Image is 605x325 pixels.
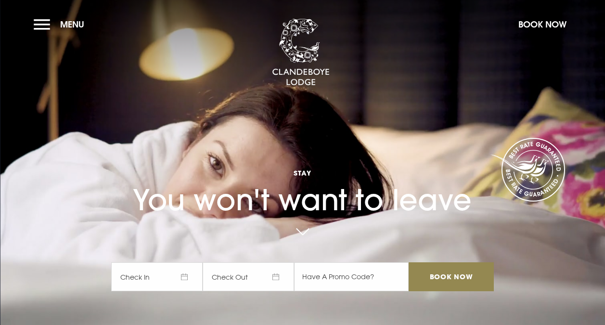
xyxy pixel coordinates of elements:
[294,262,409,291] input: Have A Promo Code?
[111,262,203,291] span: Check In
[514,14,571,35] button: Book Now
[409,262,493,291] input: Book Now
[272,19,330,86] img: Clandeboye Lodge
[34,14,89,35] button: Menu
[203,262,294,291] span: Check Out
[111,147,493,217] h1: You won't want to leave
[111,168,493,177] span: Stay
[60,19,84,30] span: Menu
